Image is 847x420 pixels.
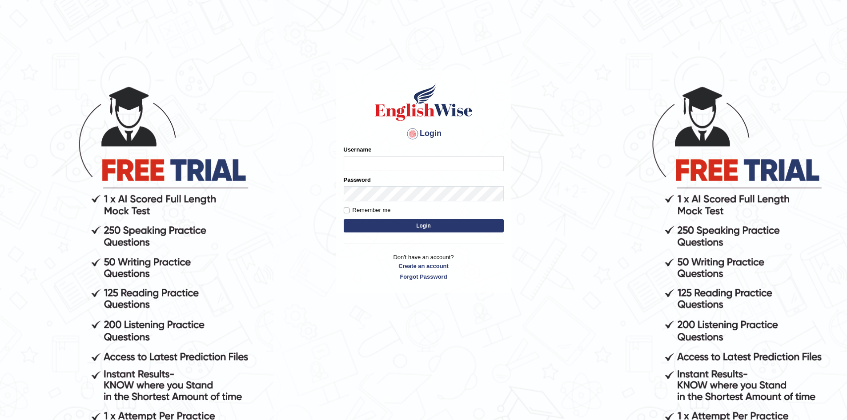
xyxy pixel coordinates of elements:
button: Login [344,219,504,232]
a: Create an account [344,262,504,270]
input: Remember me [344,208,349,213]
label: Username [344,145,372,154]
p: Don't have an account? [344,253,504,280]
label: Password [344,176,371,184]
img: Logo of English Wise sign in for intelligent practice with AI [373,82,474,122]
a: Forgot Password [344,272,504,281]
label: Remember me [344,206,391,215]
h4: Login [344,127,504,141]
